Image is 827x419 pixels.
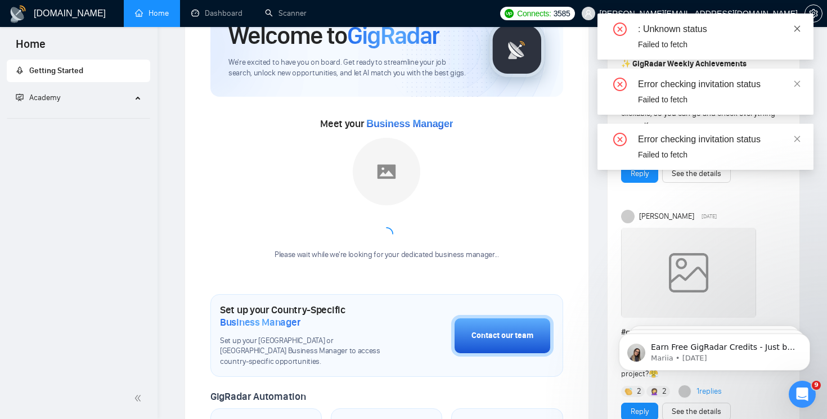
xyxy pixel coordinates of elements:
[489,21,545,78] img: gigradar-logo.png
[672,406,721,418] a: See the details
[7,114,150,121] li: Academy Homepage
[16,66,24,74] span: rocket
[16,93,60,102] span: Academy
[347,20,439,51] span: GigRadar
[812,381,821,390] span: 9
[505,9,514,18] img: upwork-logo.png
[638,133,800,146] div: Error checking invitation status
[793,25,801,33] span: close
[638,78,800,91] div: Error checking invitation status
[602,310,827,389] iframe: Intercom notifications message
[638,148,800,161] div: Failed to fetch
[613,22,627,36] span: close-circle
[134,393,145,404] span: double-left
[265,8,307,18] a: searchScanner
[220,316,300,328] span: Business Manager
[380,227,393,241] span: loading
[517,7,551,20] span: Connects:
[29,66,83,75] span: Getting Started
[228,20,439,51] h1: Welcome to
[585,10,592,17] span: user
[621,228,756,318] img: weqQh+iSagEgQAAAABJRU5ErkJggg==
[135,8,169,18] a: homeHome
[638,93,800,106] div: Failed to fetch
[29,93,60,102] span: Academy
[662,386,667,397] span: 2
[631,168,649,180] a: Reply
[702,211,717,222] span: [DATE]
[9,5,27,23] img: logo
[624,388,632,395] img: 👏
[637,386,641,397] span: 2
[228,57,471,79] span: We're excited to have you on board. Get ready to streamline your job search, unlock new opportuni...
[650,388,658,395] img: 🤦
[220,304,395,328] h1: Set up your Country-Specific
[7,36,55,60] span: Home
[793,80,801,88] span: close
[366,118,453,129] span: Business Manager
[638,22,800,36] div: : Unknown status
[631,406,649,418] a: Reply
[7,60,150,82] li: Getting Started
[672,168,721,180] a: See the details
[639,210,694,223] span: [PERSON_NAME]
[353,138,420,205] img: placeholder.png
[613,133,627,146] span: close-circle
[696,386,722,397] a: 1replies
[268,250,506,260] div: Please wait while we're looking for your dedicated business manager...
[804,9,822,18] a: setting
[554,7,570,20] span: 3585
[789,381,816,408] iframe: Intercom live chat
[191,8,242,18] a: dashboardDashboard
[220,336,395,368] span: Set up your [GEOGRAPHIC_DATA] or [GEOGRAPHIC_DATA] Business Manager to access country-specific op...
[793,135,801,143] span: close
[210,390,305,403] span: GigRadar Automation
[16,93,24,101] span: fund-projection-screen
[451,315,554,357] button: Contact our team
[320,118,453,130] span: Meet your
[805,9,822,18] span: setting
[638,38,800,51] div: Failed to fetch
[804,4,822,22] button: setting
[613,78,627,91] span: close-circle
[471,330,533,342] div: Contact our team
